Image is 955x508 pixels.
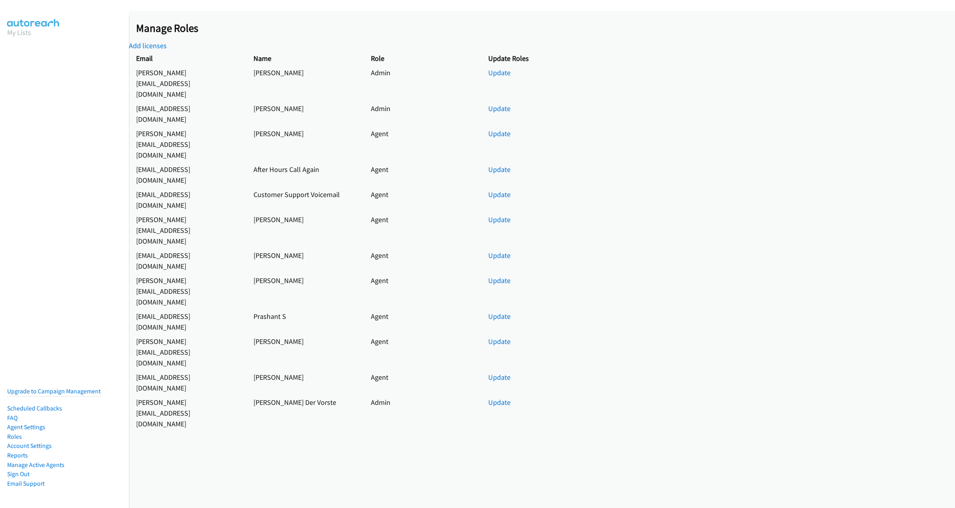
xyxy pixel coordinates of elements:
a: Update [488,251,511,260]
td: [PERSON_NAME][EMAIL_ADDRESS][DOMAIN_NAME] [129,273,246,309]
a: Add licenses [129,41,167,50]
td: Agent [364,126,481,162]
a: Update [488,276,511,285]
a: Agent Settings [7,423,45,431]
td: [PERSON_NAME] [246,273,364,309]
a: Reports [7,451,28,459]
td: Prashant S [246,309,364,334]
a: FAQ [7,414,18,422]
a: My Lists [7,28,31,37]
a: Update [488,104,511,113]
td: Agent [364,212,481,248]
td: [PERSON_NAME] [246,334,364,370]
td: Admin [364,65,481,101]
td: [EMAIL_ADDRESS][DOMAIN_NAME] [129,101,246,126]
a: Upgrade to Campaign Management [7,387,101,395]
td: [PERSON_NAME] [246,212,364,248]
th: Role [364,51,481,65]
td: Agent [364,370,481,395]
td: Agent [364,187,481,212]
a: Update [488,129,511,138]
td: Agent [364,334,481,370]
a: Update [488,398,511,407]
a: Update [488,190,511,199]
td: [PERSON_NAME] [246,370,364,395]
a: Email Support [7,480,45,487]
td: [EMAIL_ADDRESS][DOMAIN_NAME] [129,162,246,187]
a: Sign Out [7,470,29,478]
td: Agent [364,248,481,273]
a: Update [488,165,511,174]
td: [EMAIL_ADDRESS][DOMAIN_NAME] [129,370,246,395]
a: Manage Active Agents [7,461,64,469]
td: Agent [364,309,481,334]
td: [EMAIL_ADDRESS][DOMAIN_NAME] [129,248,246,273]
td: [PERSON_NAME] [246,248,364,273]
td: After Hours Call Again [246,162,364,187]
td: [PERSON_NAME][EMAIL_ADDRESS][DOMAIN_NAME] [129,395,246,431]
td: [PERSON_NAME] [246,101,364,126]
td: [PERSON_NAME][EMAIL_ADDRESS][DOMAIN_NAME] [129,334,246,370]
td: Admin [364,395,481,431]
th: Update Roles [481,51,542,65]
td: [PERSON_NAME] Der Vorste [246,395,364,431]
th: Email [129,51,246,65]
td: Admin [364,101,481,126]
th: Name [246,51,364,65]
td: [EMAIL_ADDRESS][DOMAIN_NAME] [129,309,246,334]
a: Update [488,215,511,224]
td: Agent [364,162,481,187]
td: [PERSON_NAME][EMAIL_ADDRESS][DOMAIN_NAME] [129,126,246,162]
a: Update [488,373,511,382]
td: [PERSON_NAME] [246,65,364,101]
h2: Manage Roles [136,21,955,35]
a: Update [488,68,511,77]
a: Update [488,337,511,346]
a: Update [488,312,511,321]
td: [PERSON_NAME] [246,126,364,162]
a: Account Settings [7,442,52,449]
td: Agent [364,273,481,309]
td: Customer Support Voicemail [246,187,364,212]
td: [PERSON_NAME][EMAIL_ADDRESS][DOMAIN_NAME] [129,65,246,101]
a: Scheduled Callbacks [7,404,62,412]
a: Roles [7,433,22,440]
td: [PERSON_NAME][EMAIL_ADDRESS][DOMAIN_NAME] [129,212,246,248]
td: [EMAIL_ADDRESS][DOMAIN_NAME] [129,187,246,212]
